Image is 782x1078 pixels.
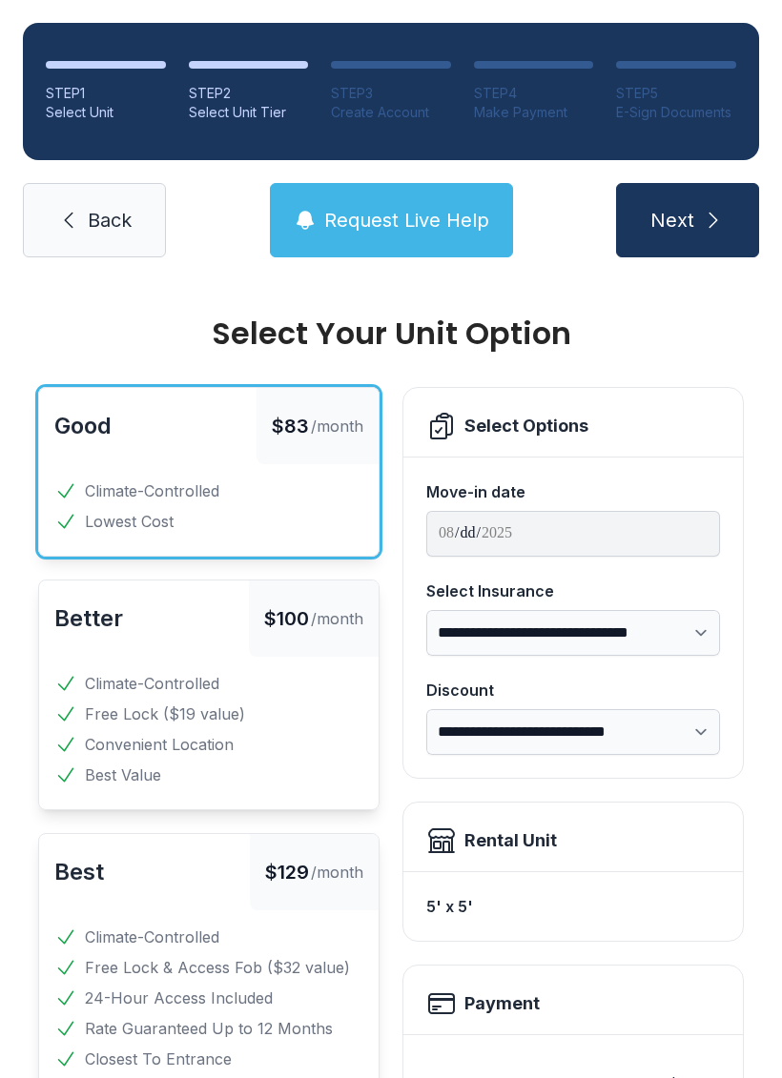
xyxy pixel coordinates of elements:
[331,84,451,103] div: STEP 3
[650,207,694,234] span: Next
[46,103,166,122] div: Select Unit
[54,412,112,439] span: Good
[85,925,219,948] span: Climate-Controlled
[474,103,594,122] div: Make Payment
[426,709,720,755] select: Discount
[88,207,132,234] span: Back
[264,605,309,632] span: $100
[426,480,720,503] div: Move-in date
[54,858,104,885] span: Best
[85,1017,333,1040] span: Rate Guaranteed Up to 12 Months
[616,84,736,103] div: STEP 5
[54,603,123,634] button: Better
[464,413,588,439] div: Select Options
[331,103,451,122] div: Create Account
[85,986,273,1009] span: 24-Hour Access Included
[54,604,123,632] span: Better
[272,413,309,439] span: $83
[426,679,720,702] div: Discount
[46,84,166,103] div: STEP 1
[464,827,557,854] div: Rental Unit
[85,702,245,725] span: Free Lock ($19 value)
[426,511,720,557] input: Move-in date
[311,861,363,884] span: /month
[311,415,363,437] span: /month
[85,672,219,695] span: Climate-Controlled
[616,103,736,122] div: E-Sign Documents
[474,84,594,103] div: STEP 4
[189,103,309,122] div: Select Unit Tier
[311,607,363,630] span: /month
[426,610,720,656] select: Select Insurance
[85,1047,232,1070] span: Closest To Entrance
[54,857,104,887] button: Best
[426,580,720,602] div: Select Insurance
[85,956,350,979] span: Free Lock & Access Fob ($32 value)
[54,411,112,441] button: Good
[265,859,309,885] span: $129
[464,990,540,1017] h2: Payment
[85,763,161,786] span: Best Value
[189,84,309,103] div: STEP 2
[426,887,720,925] div: 5' x 5'
[324,207,489,234] span: Request Live Help
[85,510,174,533] span: Lowest Cost
[85,479,219,502] span: Climate-Controlled
[85,733,234,756] span: Convenient Location
[38,318,744,349] div: Select Your Unit Option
